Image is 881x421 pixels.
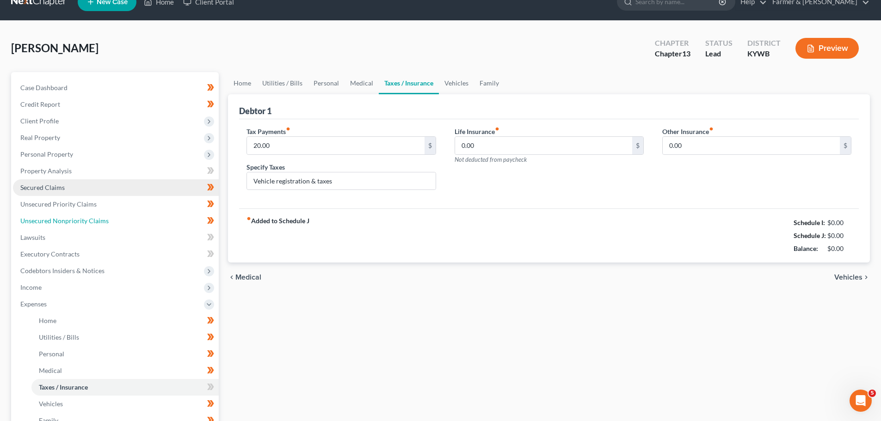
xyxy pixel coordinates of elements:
[247,137,424,154] input: --
[455,137,632,154] input: --
[840,137,851,154] div: $
[39,400,63,408] span: Vehicles
[20,217,109,225] span: Unsecured Nonpriority Claims
[13,229,219,246] a: Lawsuits
[20,283,42,291] span: Income
[308,72,345,94] a: Personal
[39,333,79,341] span: Utilities / Bills
[474,72,505,94] a: Family
[13,179,219,196] a: Secured Claims
[31,379,219,396] a: Taxes / Insurance
[795,38,859,59] button: Preview
[495,127,499,131] i: fiber_manual_record
[655,38,690,49] div: Chapter
[20,134,60,141] span: Real Property
[20,167,72,175] span: Property Analysis
[345,72,379,94] a: Medical
[228,72,257,94] a: Home
[747,38,781,49] div: District
[827,218,852,227] div: $0.00
[13,196,219,213] a: Unsecured Priority Claims
[246,216,309,255] strong: Added to Schedule J
[455,156,527,163] span: Not deducted from paycheck
[39,317,56,324] span: Home
[20,200,97,208] span: Unsecured Priority Claims
[20,150,73,158] span: Personal Property
[13,96,219,113] a: Credit Report
[228,274,261,281] button: chevron_left Medical
[20,84,68,92] span: Case Dashboard
[31,396,219,412] a: Vehicles
[11,41,99,55] span: [PERSON_NAME]
[379,72,439,94] a: Taxes / Insurance
[747,49,781,59] div: KYWB
[705,38,733,49] div: Status
[827,231,852,240] div: $0.00
[246,162,285,172] label: Specify Taxes
[286,127,290,131] i: fiber_manual_record
[228,274,235,281] i: chevron_left
[20,267,105,275] span: Codebtors Insiders & Notices
[20,233,45,241] span: Lawsuits
[39,366,62,374] span: Medical
[20,117,59,125] span: Client Profile
[31,346,219,362] a: Personal
[246,127,290,136] label: Tax Payments
[425,137,436,154] div: $
[863,274,870,281] i: chevron_right
[257,72,308,94] a: Utilities / Bills
[827,244,852,253] div: $0.00
[850,390,872,412] iframe: Intercom live chat
[13,213,219,229] a: Unsecured Nonpriority Claims
[246,216,251,221] i: fiber_manual_record
[247,172,435,190] input: Specify...
[13,79,219,96] a: Case Dashboard
[239,105,271,116] div: Debtor 1
[869,390,876,397] span: 5
[235,274,261,281] span: Medical
[655,49,690,59] div: Chapter
[794,244,818,252] strong: Balance:
[39,350,64,358] span: Personal
[20,250,80,258] span: Executory Contracts
[834,274,870,281] button: Vehicles chevron_right
[663,137,840,154] input: --
[20,183,65,191] span: Secured Claims
[794,219,825,226] strong: Schedule I:
[439,72,474,94] a: Vehicles
[13,163,219,179] a: Property Analysis
[31,329,219,346] a: Utilities / Bills
[20,100,60,108] span: Credit Report
[31,362,219,379] a: Medical
[834,274,863,281] span: Vehicles
[455,127,499,136] label: Life Insurance
[39,383,88,391] span: Taxes / Insurance
[13,246,219,262] a: Executory Contracts
[662,127,714,136] label: Other Insurance
[632,137,643,154] div: $
[31,312,219,329] a: Home
[709,127,714,131] i: fiber_manual_record
[20,300,47,308] span: Expenses
[705,49,733,59] div: Lead
[794,232,826,239] strong: Schedule J:
[682,49,690,58] span: 13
